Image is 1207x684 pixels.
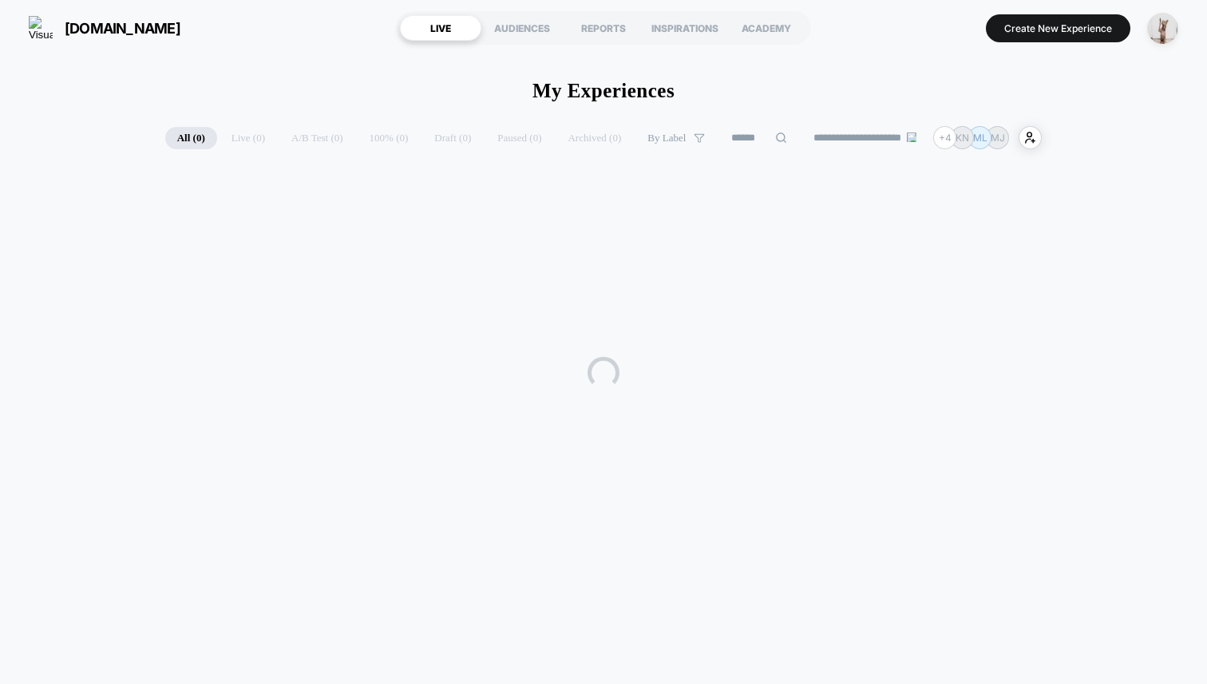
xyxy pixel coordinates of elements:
button: ppic [1142,12,1183,45]
button: Create New Experience [986,14,1130,42]
span: By Label [647,132,686,144]
p: KN [956,132,969,144]
span: [DOMAIN_NAME] [65,20,180,37]
button: [DOMAIN_NAME] [24,15,185,41]
p: ML [973,132,987,144]
div: INSPIRATIONS [644,15,726,41]
span: All ( 0 ) [165,127,217,149]
img: Visually logo [29,16,53,40]
div: REPORTS [563,15,644,41]
div: ACADEMY [726,15,807,41]
p: MJ [991,132,1005,144]
img: ppic [1147,13,1178,44]
div: + 4 [933,126,956,149]
h1: My Experiences [532,80,675,102]
div: LIVE [400,15,481,41]
img: end [907,132,916,142]
div: AUDIENCES [481,15,563,41]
